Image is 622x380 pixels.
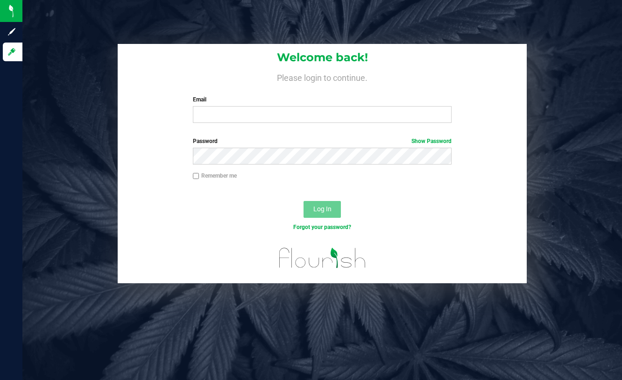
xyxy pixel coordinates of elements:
[293,224,351,230] a: Forgot your password?
[7,27,16,36] inline-svg: Sign up
[304,201,341,218] button: Log In
[118,71,527,82] h4: Please login to continue.
[7,47,16,57] inline-svg: Log in
[313,205,332,213] span: Log In
[118,51,527,64] h1: Welcome back!
[193,95,452,104] label: Email
[271,241,374,275] img: flourish_logo.svg
[193,138,218,144] span: Password
[411,138,452,144] a: Show Password
[193,173,199,179] input: Remember me
[193,172,237,180] label: Remember me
